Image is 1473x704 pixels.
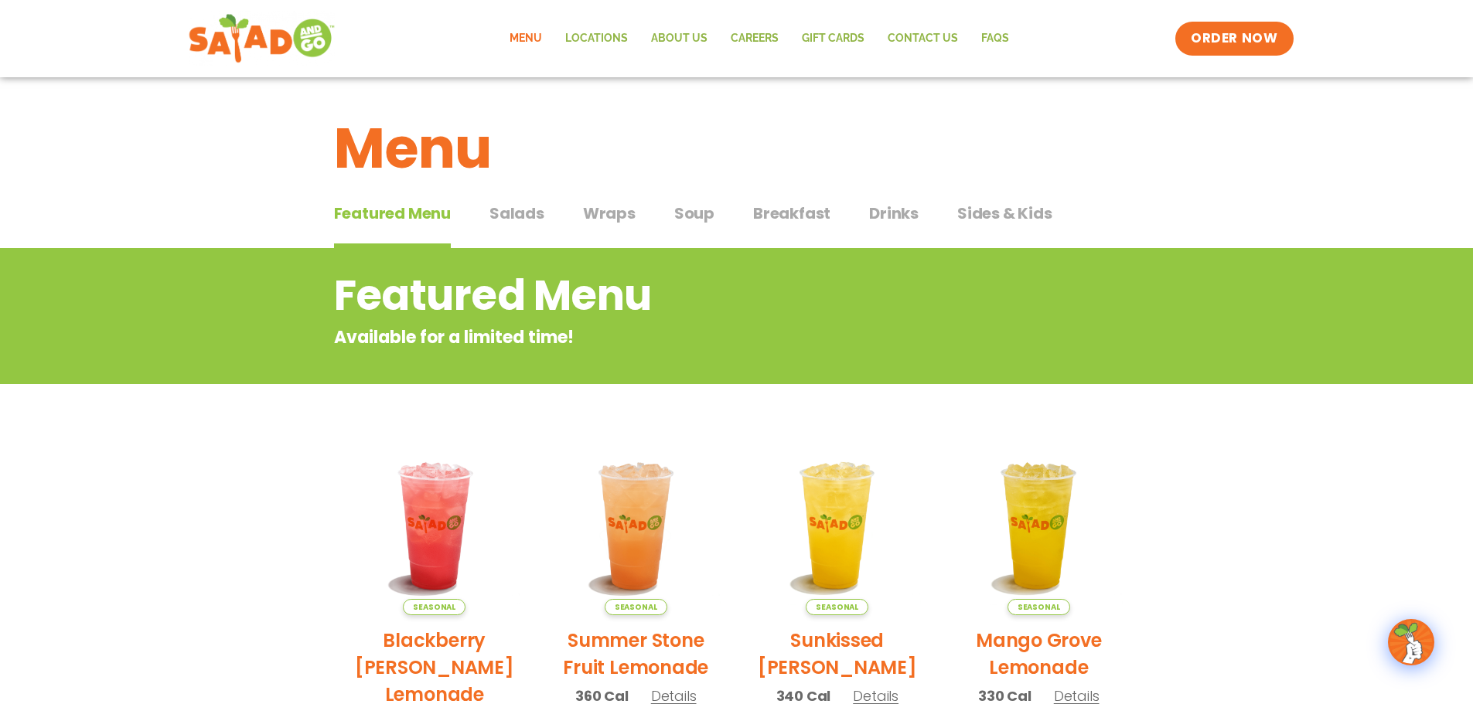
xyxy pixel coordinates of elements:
img: Product photo for Blackberry Bramble Lemonade [346,437,524,615]
span: ORDER NOW [1191,29,1277,48]
p: Available for a limited time! [334,325,1015,350]
span: Salads [489,202,544,225]
a: Careers [719,21,790,56]
img: Product photo for Summer Stone Fruit Lemonade [547,437,725,615]
a: ORDER NOW [1175,22,1293,56]
span: Breakfast [753,202,830,225]
h2: Featured Menu [334,264,1015,327]
span: Sides & Kids [957,202,1052,225]
a: GIFT CARDS [790,21,876,56]
h2: Sunkissed [PERSON_NAME] [748,627,927,681]
h1: Menu [334,107,1140,190]
h2: Summer Stone Fruit Lemonade [547,627,725,681]
span: Drinks [869,202,919,225]
nav: Menu [498,21,1021,56]
a: About Us [639,21,719,56]
img: Product photo for Mango Grove Lemonade [950,437,1128,615]
div: Tabbed content [334,196,1140,249]
span: Featured Menu [334,202,451,225]
a: Contact Us [876,21,970,56]
a: Menu [498,21,554,56]
span: Soup [674,202,714,225]
span: Seasonal [806,599,868,615]
span: Seasonal [403,599,465,615]
span: Seasonal [1008,599,1070,615]
span: Wraps [583,202,636,225]
a: FAQs [970,21,1021,56]
a: Locations [554,21,639,56]
h2: Mango Grove Lemonade [950,627,1128,681]
img: Product photo for Sunkissed Yuzu Lemonade [748,437,927,615]
img: wpChatIcon [1389,621,1433,664]
img: new-SAG-logo-768×292 [188,11,334,66]
span: Seasonal [605,599,667,615]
